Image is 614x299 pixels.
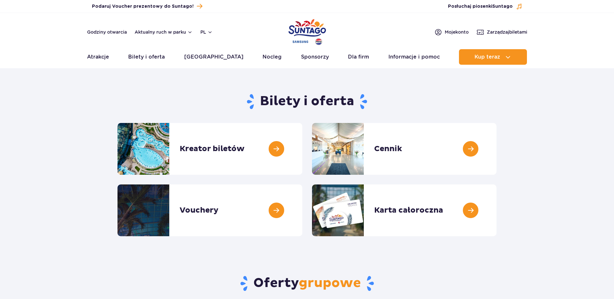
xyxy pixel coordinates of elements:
a: Informacje i pomoc [388,49,440,65]
a: Park of Poland [288,16,326,46]
button: Posłuchaj piosenkiSuntago [448,3,522,10]
a: [GEOGRAPHIC_DATA] [184,49,243,65]
a: Dla firm [348,49,369,65]
button: Aktualny ruch w parku [135,29,193,35]
button: Kup teraz [459,49,527,65]
h2: Oferty [117,275,497,292]
a: Atrakcje [87,49,109,65]
a: Godziny otwarcia [87,29,127,35]
span: Zarządzaj biletami [487,29,527,35]
button: pl [200,29,213,35]
a: Sponsorzy [301,49,329,65]
span: Moje konto [445,29,469,35]
a: Zarządzajbiletami [476,28,527,36]
a: Nocleg [262,49,282,65]
span: Suntago [492,4,513,9]
a: Podaruj Voucher prezentowy do Suntago! [92,2,202,11]
span: Posłuchaj piosenki [448,3,513,10]
span: Kup teraz [474,54,500,60]
h1: Bilety i oferta [117,93,497,110]
span: grupowe [299,275,361,291]
a: Bilety i oferta [128,49,165,65]
span: Podaruj Voucher prezentowy do Suntago! [92,3,194,10]
a: Mojekonto [434,28,469,36]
